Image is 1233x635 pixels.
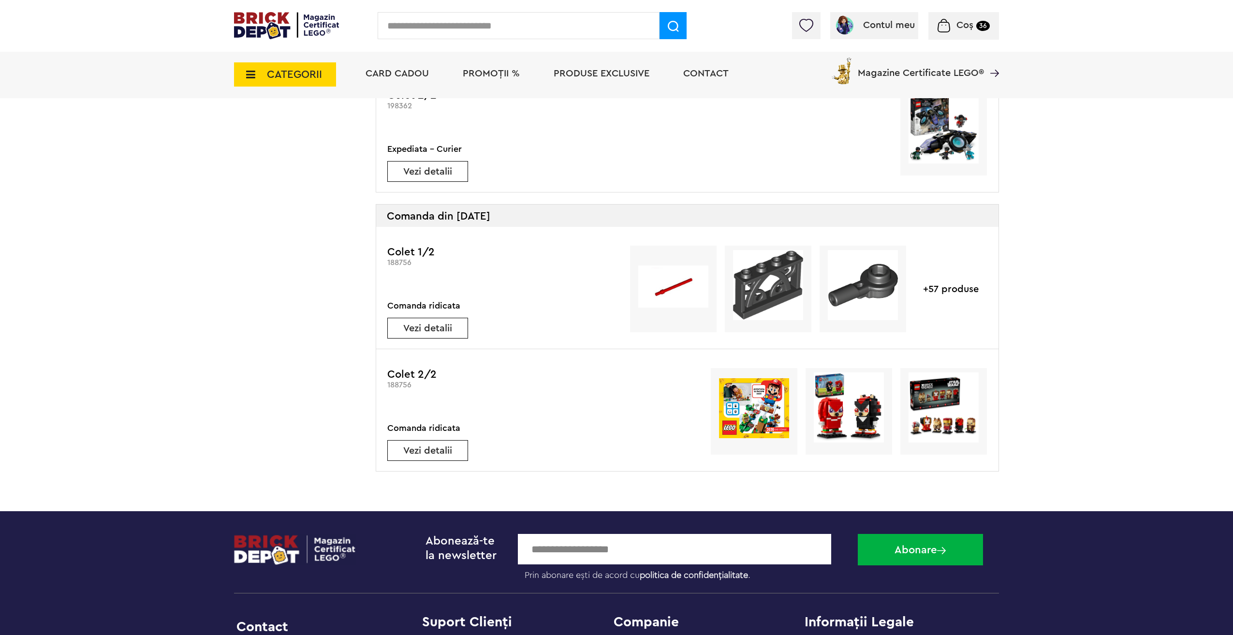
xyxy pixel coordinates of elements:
span: CATEGORII [267,69,322,80]
div: 198362 [387,102,613,111]
a: politica de confidențialitate [640,571,748,579]
span: Abonează-te la newsletter [426,535,497,561]
a: Contact [683,69,729,78]
small: 36 [976,21,990,31]
a: Magazine Certificate LEGO® [984,56,999,65]
div: Comanda ridicata [387,421,468,435]
button: Abonare [858,534,983,565]
h3: Colet 2/2 [387,368,613,381]
div: Comanda din [DATE] [376,205,998,227]
div: Expediata - Curier [387,142,468,156]
a: Vezi detalii [388,446,468,456]
h4: Suport Clienți [422,615,614,629]
div: +57 produse [914,246,987,332]
img: footerlogo [234,534,356,565]
a: Produse exclusive [554,69,649,78]
div: 188756 [387,258,613,267]
span: Contul meu [863,20,915,30]
h4: Informații Legale [805,615,996,629]
a: Vezi detalii [388,167,468,177]
h3: Colet 1/2 [387,246,613,258]
span: Coș [956,20,973,30]
div: Comanda ridicata [387,299,468,312]
img: Abonare [937,547,946,554]
a: Card Cadou [366,69,429,78]
li: Contact [236,620,410,634]
div: 188756 [387,381,613,390]
span: Magazine Certificate LEGO® [858,56,984,78]
h4: Companie [614,615,805,629]
a: Vezi detalii [388,324,468,333]
a: Contul meu [834,20,915,30]
label: Prin abonare ești de acord cu . [518,564,851,581]
a: PROMOȚII % [463,69,520,78]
